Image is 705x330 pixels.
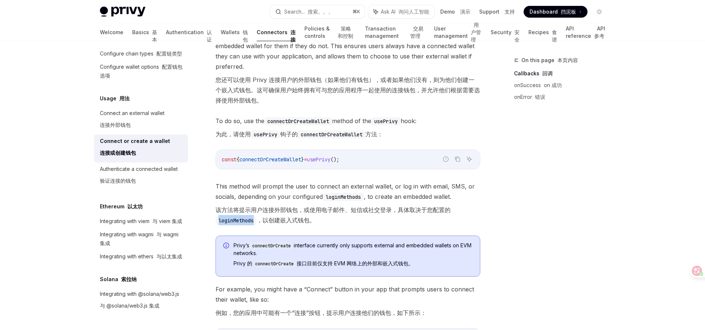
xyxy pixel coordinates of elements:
[557,57,578,63] font: 本页内容
[207,29,212,43] font: 认证
[216,130,383,138] font: 为此，请使用 钩子的 方法：
[398,8,429,15] font: 询问人工智能
[524,6,587,18] a: Dashboard 挡泥板
[308,8,333,15] font: 搜索。。。
[216,309,426,316] font: 例如，您的应用中可能有一个“连接”按钮，提示用户连接他们的钱包，如下所示：
[542,70,553,76] font: 回调
[216,116,480,142] span: To do so, use the method of the hook:
[156,50,182,57] font: 配置链类型
[100,290,179,313] div: Integrating with @solana/web3.js
[243,29,248,43] font: 钱包
[304,156,307,163] span: =
[94,107,188,134] a: Connect an external wallet连接外部钱包
[234,260,413,266] font: Privy 的 接口目前仅支持 EVM 网络上的外部和嵌入式钱包。
[307,156,330,163] span: usePrivy
[464,154,474,164] button: Ask AI
[352,9,360,15] span: ⌘ K
[249,242,294,250] code: connectOrCreate
[410,25,423,39] font: 交易管理
[100,122,131,128] font: 连接外部钱包
[251,130,280,139] code: usePrivy
[330,156,339,163] span: ();
[471,22,481,43] font: 用户管理
[100,24,123,41] a: Welcome
[566,24,605,41] a: API reference API 参考
[94,47,188,60] a: Configure chain types 配置链类型
[381,8,429,15] span: Ask AI
[100,49,182,58] div: Configure chain types
[94,228,188,250] a: Integrating with wagmi 与 wagmi 集成
[100,165,178,188] div: Authenticate a connected wallet
[479,8,515,15] a: Support 支持
[156,253,182,259] font: 与以太集成
[94,134,188,162] a: Connect or create a wallet连接或创建钱包
[460,8,470,15] font: 演示
[514,29,520,43] font: 安全
[234,242,473,270] span: Privy’s interface currently only supports external and embedded wallets on EVM networks.
[100,252,182,261] div: Integrating with ethers
[521,56,578,65] span: On this page
[223,243,231,250] svg: Info
[544,82,562,88] font: on 成功
[552,29,557,43] font: 食谱
[264,117,332,125] code: connectOrCreateWallet
[100,202,143,211] h5: Ethereum
[100,275,137,284] h5: Solana
[100,302,159,309] font: 与 @solana/web3.js 集成
[514,79,611,91] a: onSuccess on 成功
[152,218,182,224] font: 与 viem 集成
[94,250,188,263] a: Integrating with ethers 与以太集成
[94,162,188,190] a: Authenticate a connected wallet验证连接的钱包
[441,154,451,164] button: Report incorrect code
[127,203,143,209] font: 以太坊
[100,109,164,132] div: Connect an external wallet
[365,24,425,41] a: Transaction management 交易管理
[323,193,364,201] code: loginMethods
[535,94,545,100] font: 错误
[222,156,236,163] span: const
[100,94,130,103] h5: Usage
[94,60,188,82] a: Configure wallet options 配置钱包选项
[252,260,297,268] code: connectOrCreate
[166,24,212,41] a: Authentication 认证
[290,29,296,43] font: 连接
[216,31,480,108] span: You can also use Privy to connect a user’s external wallet if they have one, or to create an embe...
[216,181,480,228] span: This method will prompt the user to connect an external wallet, or log in with email, SMS, or soc...
[561,8,576,15] font: 挡泥板
[121,276,137,282] font: 索拉纳
[529,8,576,15] span: Dashboard
[94,287,188,315] a: Integrating with @solana/web3.js与 @solana/web3.js 集成
[100,177,136,184] font: 验证连接的钱包
[304,24,356,41] a: Policies & controls 策略和控制
[100,217,182,226] div: Integrating with viem
[221,24,248,41] a: Wallets 钱包
[100,230,184,248] div: Integrating with wagmi
[514,68,611,79] a: Callbacks 回调
[594,25,605,39] font: API 参考
[152,29,157,43] font: 基本
[434,24,482,41] a: User management 用户管理
[216,206,451,224] font: 该方法将提示用户连接外部钱包，或使用电子邮件、短信或社交登录，具体取决于您配置的 ，以创建嵌入式钱包。
[371,117,401,125] code: usePrivy
[100,7,145,17] img: light logo
[100,150,136,156] font: 连接或创建钱包
[453,154,462,164] button: Copy the contents from the code block
[284,7,333,16] div: Search...
[270,5,365,18] button: Search... 搜索。。。⌘K
[514,91,611,103] a: onError 错误
[216,76,480,104] font: 您还可以使用 Privy 连接用户的外部钱包（如果他们有钱包），或者如果他们没有，则为他们创建一个嵌入式钱包。这可确保用户始终拥有可与您的应用程序一起使用的连接钱包，并允许他们根据需要选择使用外...
[528,24,557,41] a: Recipes 食谱
[505,8,515,15] font: 支持
[100,62,184,80] div: Configure wallet options
[236,156,239,163] span: {
[257,24,296,41] a: Connectors 连接
[132,24,157,41] a: Basics 基本
[593,6,605,18] button: Toggle dark mode
[216,284,480,321] span: For example, you might have a “Connect” button in your app that prompts users to connect their wa...
[216,216,257,225] code: loginMethods
[239,156,301,163] span: connectOrCreateWallet
[301,156,304,163] span: }
[298,130,365,139] code: connectOrCreateWallet
[368,5,434,18] button: Ask AI 询问人工智能
[440,8,470,15] a: Demo 演示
